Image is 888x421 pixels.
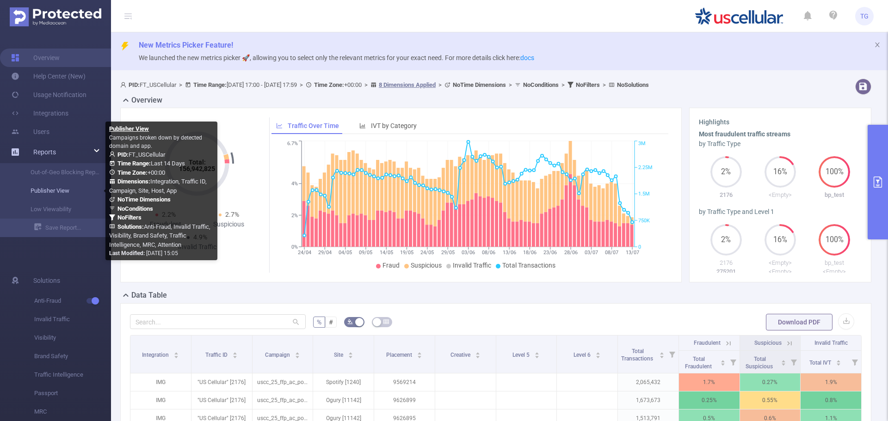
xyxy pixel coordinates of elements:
i: icon: caret-up [535,351,540,354]
div: Sort [595,351,601,356]
input: Search... [130,314,306,329]
span: > [176,81,185,88]
tspan: 03/06 [462,250,475,256]
b: Publisher View [109,125,149,132]
a: Reports [33,143,56,161]
p: Ogury [11142] [313,391,374,409]
tspan: 09/05 [359,250,372,256]
tspan: 24/05 [420,250,434,256]
span: 2% [710,168,742,176]
span: Total Fraudulent [685,356,713,370]
span: # [329,318,333,326]
a: Low Viewability [18,200,100,219]
tspan: 14/05 [380,250,393,256]
span: TG [860,7,869,25]
i: icon: caret-up [295,351,300,354]
div: Sort [295,351,300,356]
div: by Traffic Type and Level 1 [699,207,862,217]
i: icon: thunderbolt [120,42,129,51]
tspan: 29/05 [441,250,455,256]
p: 0.55% [740,391,801,409]
p: 2176 [699,258,753,268]
i: icon: caret-down [174,354,179,357]
b: No Filters [576,81,600,88]
a: Save Report... [34,219,111,237]
span: > [559,81,567,88]
span: 16% [765,168,796,176]
tspan: 1.5M [638,191,650,197]
p: 2176 [699,190,753,200]
i: icon: caret-up [596,351,601,354]
span: Integration, Traffic ID, Campaign, Site, Host, App [109,178,207,194]
button: icon: close [874,40,881,50]
i: icon: bar-chart [359,122,366,129]
tspan: 13/06 [503,250,516,256]
div: Sort [232,351,238,356]
tspan: 08/06 [482,250,495,256]
span: Total Suspicious [746,356,774,370]
tspan: 6.7% [287,141,298,147]
b: PID: [117,151,129,158]
i: icon: caret-down [233,354,238,357]
span: > [600,81,609,88]
tspan: 2.25M [638,165,653,171]
tspan: 0% [291,244,298,250]
span: FT_USCellular [DATE] 17:00 - [DATE] 17:59 +00:00 [120,81,649,88]
i: icon: caret-up [659,351,664,354]
span: Passport [34,384,111,403]
a: Out-of-Geo Blocking Report [18,163,100,182]
span: Total Transactions [502,262,555,269]
span: Total Transactions [621,348,654,362]
span: <Empty> [769,191,792,198]
span: Fraud [382,262,400,269]
p: IMG [130,391,191,409]
span: Traffic Intelligence [34,366,111,384]
b: Last Modified: [109,250,145,256]
span: Total IVT [809,360,832,366]
a: Help Center (New) [11,67,86,85]
a: Publisher View [18,182,100,200]
a: docs [520,54,534,61]
b: Time Range: [117,160,151,167]
div: Sort [659,351,665,356]
p: 1.7% [679,373,740,391]
i: icon: caret-down [535,354,540,357]
div: Suspicious [197,220,260,229]
span: Campaigns broken down by detected domain and app. [109,134,202,149]
b: Time Zone: [314,81,344,88]
div: Sort [836,359,841,364]
span: [DATE] 15:05 [109,250,178,256]
h2: Data Table [131,290,167,301]
span: MRC [34,403,111,421]
span: Level 5 [512,352,531,358]
span: Level 6 [573,352,592,358]
p: 1.9% [801,373,861,391]
span: Traffic Over Time [288,122,339,129]
b: No Conditions [523,81,559,88]
b: Dimensions : [117,178,150,185]
i: icon: caret-up [348,351,353,354]
tspan: 24/04 [298,250,311,256]
span: Placement [386,352,413,358]
i: icon: caret-down [417,354,422,357]
span: 2% [710,236,742,244]
span: > [506,81,515,88]
b: No Conditions [117,205,153,212]
u: 8 Dimensions Applied [379,81,436,88]
span: Creative [450,352,472,358]
i: icon: caret-down [475,354,480,357]
b: Most fraudulent traffic streams [699,130,790,138]
span: Traffic ID [205,352,229,358]
tspan: 29/04 [318,250,332,256]
div: by Traffic Type [699,139,862,149]
tspan: 28/06 [564,250,578,256]
span: 2.7% [225,211,239,218]
p: 0.27% [740,373,801,391]
span: > [362,81,370,88]
b: PID: [129,81,140,88]
p: 9569214 [374,373,435,391]
tspan: 13/07 [626,250,639,256]
b: Solutions : [117,223,144,230]
tspan: 0 [638,244,641,250]
h3: Highlights [699,117,862,127]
